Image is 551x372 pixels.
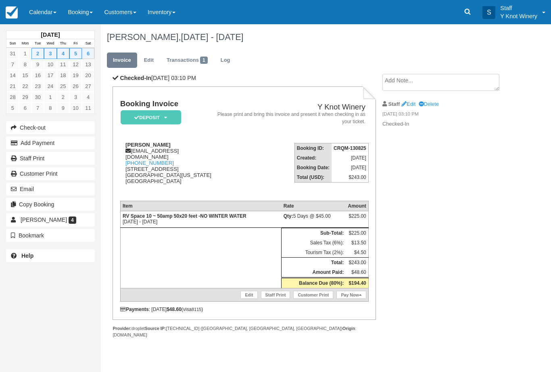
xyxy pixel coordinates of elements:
[346,267,368,278] td: $48.60
[282,278,346,288] th: Balance Due (80%):
[282,211,346,228] td: 5 Days @ $45.00
[6,183,95,195] button: Email
[44,39,56,48] th: Wed
[6,39,19,48] th: Sun
[282,248,346,258] td: Tourism Tax (2%):
[217,103,365,111] h2: Y Knot Winery
[44,81,56,92] a: 24
[19,48,31,59] a: 1
[21,216,67,223] span: [PERSON_NAME]
[31,39,44,48] th: Tue
[123,213,246,219] strong: RV Space 10 ~ 50amp 50x20 feet -NO WINTER WATER
[69,70,82,81] a: 19
[419,101,439,107] a: Delete
[138,53,160,68] a: Edit
[120,201,281,211] th: Item
[161,53,214,68] a: Transactions1
[19,70,31,81] a: 15
[69,81,82,92] a: 26
[57,92,69,103] a: 2
[113,326,131,331] strong: Provider:
[348,213,366,225] div: $225.00
[31,81,44,92] a: 23
[6,70,19,81] a: 14
[44,70,56,81] a: 17
[31,70,44,81] a: 16
[388,101,400,107] strong: Staff
[6,92,19,103] a: 28
[346,228,368,238] td: $225.00
[82,103,94,113] a: 11
[120,142,214,194] div: [EMAIL_ADDRESS][DOMAIN_NAME] [STREET_ADDRESS] [GEOGRAPHIC_DATA][US_STATE] [GEOGRAPHIC_DATA]
[336,291,366,299] a: Pay Now
[282,238,346,248] td: Sales Tax (6%):
[284,213,293,219] strong: Qty
[6,48,19,59] a: 31
[482,6,495,19] div: S
[125,160,174,166] a: [PHONE_NUMBER]
[6,6,18,19] img: checkfront-main-nav-mini-logo.png
[19,81,31,92] a: 22
[82,39,94,48] th: Sat
[215,53,236,68] a: Log
[69,103,82,113] a: 10
[44,92,56,103] a: 1
[6,229,95,242] button: Bookmark
[342,326,355,331] strong: Origin
[282,258,346,268] th: Total:
[57,81,69,92] a: 25
[346,238,368,248] td: $13.50
[6,81,19,92] a: 21
[69,39,82,48] th: Fri
[69,92,82,103] a: 3
[113,74,376,82] p: [DATE] 03:10 PM
[31,103,44,113] a: 7
[382,111,508,120] em: [DATE] 03:10 PM
[120,100,214,108] h1: Booking Invoice
[120,110,178,125] a: Deposit
[125,142,171,148] strong: [PERSON_NAME]
[346,258,368,268] td: $243.00
[261,291,290,299] a: Staff Print
[31,59,44,70] a: 9
[6,249,95,262] a: Help
[107,53,137,68] a: Invoice
[113,326,376,338] div: droplet [TECHNICAL_ID] ([GEOGRAPHIC_DATA], [GEOGRAPHIC_DATA], [GEOGRAPHIC_DATA]) : [DOMAIN_NAME]
[294,153,332,163] th: Created:
[332,153,368,163] td: [DATE]
[6,103,19,113] a: 5
[19,59,31,70] a: 8
[332,163,368,172] td: [DATE]
[6,121,95,134] button: Check-out
[6,152,95,165] a: Staff Print
[21,252,33,259] b: Help
[19,39,31,48] th: Mon
[240,291,257,299] a: Edit
[6,167,95,180] a: Customer Print
[217,111,365,125] address: Please print and bring this invoice and present it when checking in as your ticket.
[107,32,508,42] h1: [PERSON_NAME],
[121,110,181,124] em: Deposit
[282,267,346,278] th: Amount Paid:
[332,172,368,183] td: $243.00
[294,163,332,172] th: Booking Date:
[120,75,151,81] b: Checked-In
[57,39,69,48] th: Thu
[334,145,366,151] strong: CRQM-130825
[346,201,368,211] th: Amount
[145,326,166,331] strong: Source IP:
[6,137,95,149] button: Add Payment
[82,59,94,70] a: 13
[282,201,346,211] th: Rate
[200,57,208,64] span: 1
[19,92,31,103] a: 29
[382,120,508,128] p: Checked-In
[6,198,95,211] button: Copy Booking
[167,307,182,312] strong: $48.60
[69,59,82,70] a: 12
[31,92,44,103] a: 30
[293,291,333,299] a: Customer Print
[120,211,281,228] td: [DATE] - [DATE]
[192,307,201,312] small: 8115
[44,48,56,59] a: 3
